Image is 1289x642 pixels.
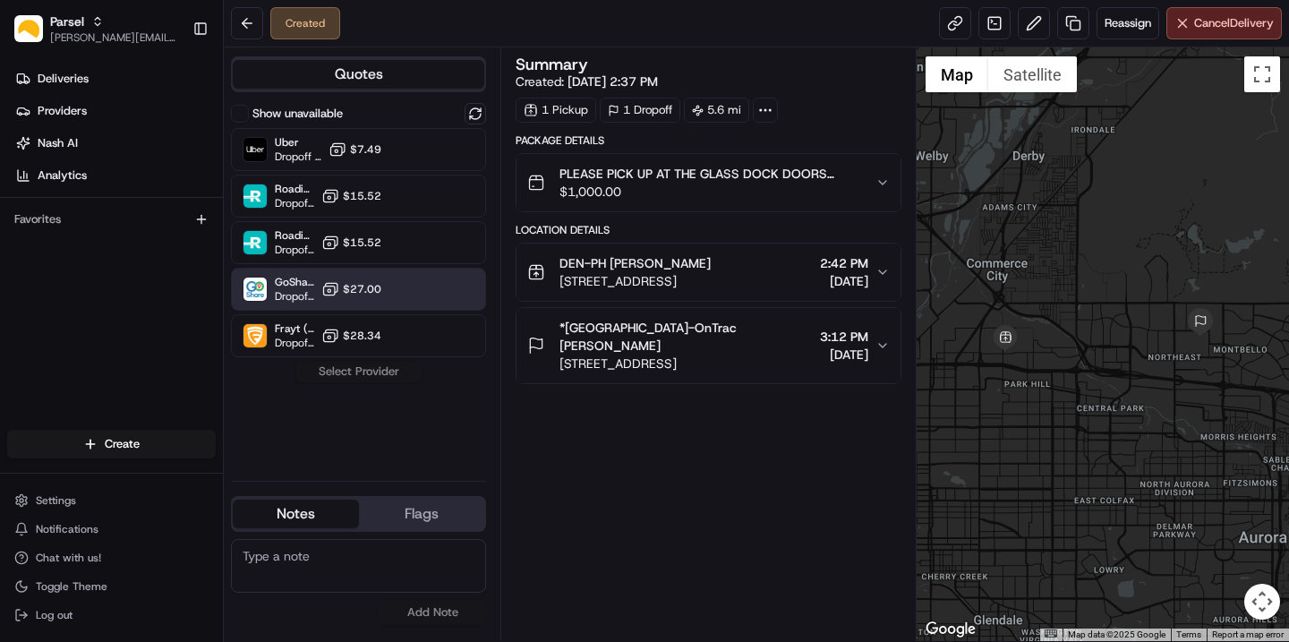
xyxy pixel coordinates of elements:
img: Brigitte Vinadas [18,261,47,289]
span: [STREET_ADDRESS] [559,272,711,290]
img: Frayt (BnB) [243,324,267,347]
button: [PERSON_NAME][EMAIL_ADDRESS][PERSON_NAME][DOMAIN_NAME] [50,30,178,45]
button: Keyboard shortcuts [1045,629,1057,638]
a: Powered byPylon [126,443,217,458]
div: 1 Pickup [516,98,596,123]
span: DEN-PH [PERSON_NAME] [559,254,711,272]
span: • [241,326,247,340]
span: Notifications [36,522,98,536]
span: Knowledge Base [36,400,137,418]
span: [DATE] 2:37 PM [568,73,658,90]
span: [DATE] [251,326,287,340]
button: Create [7,430,216,458]
img: Parsel [14,15,43,43]
button: CancelDelivery [1166,7,1282,39]
button: Start new chat [304,176,326,198]
span: Dropoff ETA - [275,196,314,210]
div: 💻 [151,402,166,416]
span: $27.00 [343,282,381,296]
span: GoShare [275,275,314,289]
span: Settings [36,493,76,508]
img: Roadie Rush (P2P) [243,184,267,208]
button: Log out [7,603,216,628]
img: GoShare [243,278,267,301]
input: Clear [47,116,295,134]
button: Reassign [1097,7,1159,39]
button: Toggle Theme [7,574,216,599]
span: Roadie (P2P) [275,228,314,243]
img: 8016278978528_b943e370aa5ada12b00a_72.png [38,171,70,203]
img: 1736555255976-a54dd68f-1ca7-489b-9aae-adbdc363a1c4 [18,171,50,203]
button: $15.52 [321,234,381,252]
button: Notifications [7,517,216,542]
span: 2:42 PM [820,254,868,272]
button: $15.52 [321,187,381,205]
button: $27.00 [321,280,381,298]
span: Map data ©2025 Google [1068,629,1165,639]
button: Flags [359,500,485,528]
span: Cancel Delivery [1194,15,1274,31]
label: Show unavailable [252,106,343,122]
a: Report a map error [1212,629,1284,639]
span: Uber [275,135,321,150]
div: Location Details [516,223,901,237]
span: 3:12 PM [820,328,868,346]
a: Analytics [7,161,223,190]
span: Create [105,436,140,452]
span: Pylon [178,444,217,458]
button: *[GEOGRAPHIC_DATA]-OnTrac [PERSON_NAME][STREET_ADDRESS]3:12 PM[DATE] [516,308,900,383]
img: Uber [243,138,267,161]
span: Deliveries [38,71,89,87]
button: Parsel [50,13,84,30]
span: [STREET_ADDRESS] [559,355,812,372]
button: Show satellite imagery [988,56,1077,92]
div: 1 Dropoff [600,98,680,123]
div: 5.6 mi [684,98,749,123]
div: 📗 [18,402,32,416]
span: [PERSON_NAME] [55,278,145,292]
span: Chat with us! [36,551,101,565]
span: [DATE] [820,272,868,290]
a: Providers [7,97,223,125]
span: $28.34 [343,329,381,343]
button: DEN-PH [PERSON_NAME][STREET_ADDRESS]2:42 PM[DATE] [516,244,900,301]
span: PLEASE PICK UP AT THE GLASS DOCK DOORS FACING [GEOGRAPHIC_DATA] [559,165,860,183]
span: Dropoff ETA - [275,243,314,257]
button: $28.34 [321,327,381,345]
div: Past conversations [18,233,115,247]
span: $15.52 [343,189,381,203]
img: Google [921,618,980,641]
button: ParselParsel[PERSON_NAME][EMAIL_ADDRESS][PERSON_NAME][DOMAIN_NAME] [7,7,185,50]
span: [DATE] [820,346,868,364]
button: $7.49 [329,141,381,158]
span: $1,000.00 [559,183,860,201]
span: $15.52 [343,235,381,250]
button: Notes [233,500,359,528]
span: Dropoff ETA - [275,336,314,350]
div: Start new chat [81,171,294,189]
img: Dianne Alexi Soriano [18,309,47,338]
button: See all [277,229,326,251]
button: PLEASE PICK UP AT THE GLASS DOCK DOORS FACING [GEOGRAPHIC_DATA]$1,000.00 [516,154,900,211]
img: Nash [18,18,54,54]
span: Frayt (BnB) [275,321,314,336]
button: Map camera controls [1244,584,1280,620]
img: 1736555255976-a54dd68f-1ca7-489b-9aae-adbdc363a1c4 [36,278,50,293]
span: [PERSON_NAME] [PERSON_NAME] [55,326,237,340]
a: Open this area in Google Maps (opens a new window) [921,618,980,641]
button: Toggle fullscreen view [1244,56,1280,92]
span: $7.49 [350,142,381,157]
img: Roadie (P2P) [243,231,267,254]
span: Nash AI [38,135,78,151]
span: Log out [36,608,73,622]
a: Nash AI [7,129,223,158]
span: Dropoff ETA - [275,289,314,304]
span: Roadie Rush (P2P) [275,182,314,196]
a: Deliveries [7,64,223,93]
span: Reassign [1105,15,1151,31]
span: Dropoff ETA 1 hour [275,150,321,164]
button: Show street map [926,56,988,92]
span: Toggle Theme [36,579,107,594]
div: Favorites [7,205,216,234]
